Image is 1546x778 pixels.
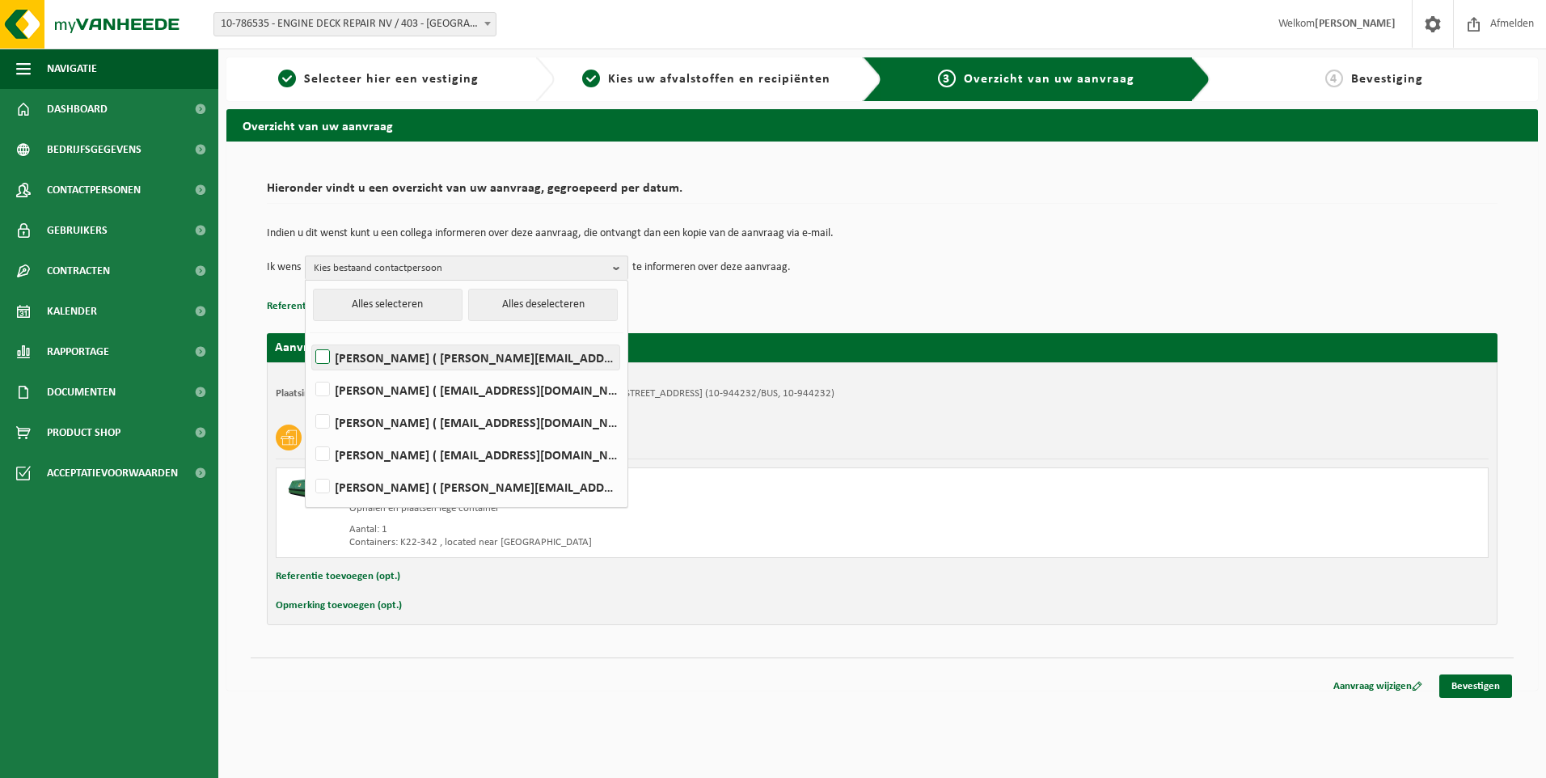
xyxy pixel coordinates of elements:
[214,13,496,36] span: 10-786535 - ENGINE DECK REPAIR NV / 403 - ANTWERPEN
[226,109,1538,141] h2: Overzicht van uw aanvraag
[234,70,522,89] a: 1Selecteer hier een vestiging
[47,453,178,493] span: Acceptatievoorwaarden
[468,289,618,321] button: Alles deselecteren
[563,70,851,89] a: 2Kies uw afvalstoffen en recipiënten
[608,73,830,86] span: Kies uw afvalstoffen en recipiënten
[267,296,391,317] button: Referentie toevoegen (opt.)
[213,12,496,36] span: 10-786535 - ENGINE DECK REPAIR NV / 403 - ANTWERPEN
[267,228,1497,239] p: Indien u dit wenst kunt u een collega informeren over deze aanvraag, die ontvangt dan een kopie v...
[312,475,619,499] label: [PERSON_NAME] ( [PERSON_NAME][EMAIL_ADDRESS][PERSON_NAME][DOMAIN_NAME] )
[304,73,479,86] span: Selecteer hier een vestiging
[275,341,396,354] strong: Aanvraag voor [DATE]
[1351,73,1423,86] span: Bevestiging
[47,49,97,89] span: Navigatie
[349,523,947,536] div: Aantal: 1
[314,256,606,281] span: Kies bestaand contactpersoon
[312,345,619,370] label: [PERSON_NAME] ( [PERSON_NAME][EMAIL_ADDRESS][PERSON_NAME][DOMAIN_NAME] )
[1315,18,1396,30] strong: [PERSON_NAME]
[312,378,619,402] label: [PERSON_NAME] ( [EMAIL_ADDRESS][DOMAIN_NAME] )
[305,256,628,280] button: Kies bestaand contactpersoon
[47,129,142,170] span: Bedrijfsgegevens
[47,291,97,332] span: Kalender
[47,251,110,291] span: Contracten
[1321,674,1434,698] a: Aanvraag wijzigen
[964,73,1134,86] span: Overzicht van uw aanvraag
[276,566,400,587] button: Referentie toevoegen (opt.)
[267,182,1497,204] h2: Hieronder vindt u een overzicht van uw aanvraag, gegroepeerd per datum.
[47,170,141,210] span: Contactpersonen
[938,70,956,87] span: 3
[1325,70,1343,87] span: 4
[313,289,463,321] button: Alles selecteren
[47,372,116,412] span: Documenten
[312,442,619,467] label: [PERSON_NAME] ( [EMAIL_ADDRESS][DOMAIN_NAME] )
[582,70,600,87] span: 2
[276,388,346,399] strong: Plaatsingsadres:
[632,256,791,280] p: te informeren over deze aanvraag.
[278,70,296,87] span: 1
[267,256,301,280] p: Ik wens
[349,502,947,515] div: Ophalen en plaatsen lege container
[1439,674,1512,698] a: Bevestigen
[285,476,333,501] img: HK-XK-22-GN-00.png
[47,210,108,251] span: Gebruikers
[276,595,402,616] button: Opmerking toevoegen (opt.)
[47,89,108,129] span: Dashboard
[349,536,947,549] div: Containers: K22-342 , located near [GEOGRAPHIC_DATA]
[47,332,109,372] span: Rapportage
[312,410,619,434] label: [PERSON_NAME] ( [EMAIL_ADDRESS][DOMAIN_NAME] )
[47,412,120,453] span: Product Shop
